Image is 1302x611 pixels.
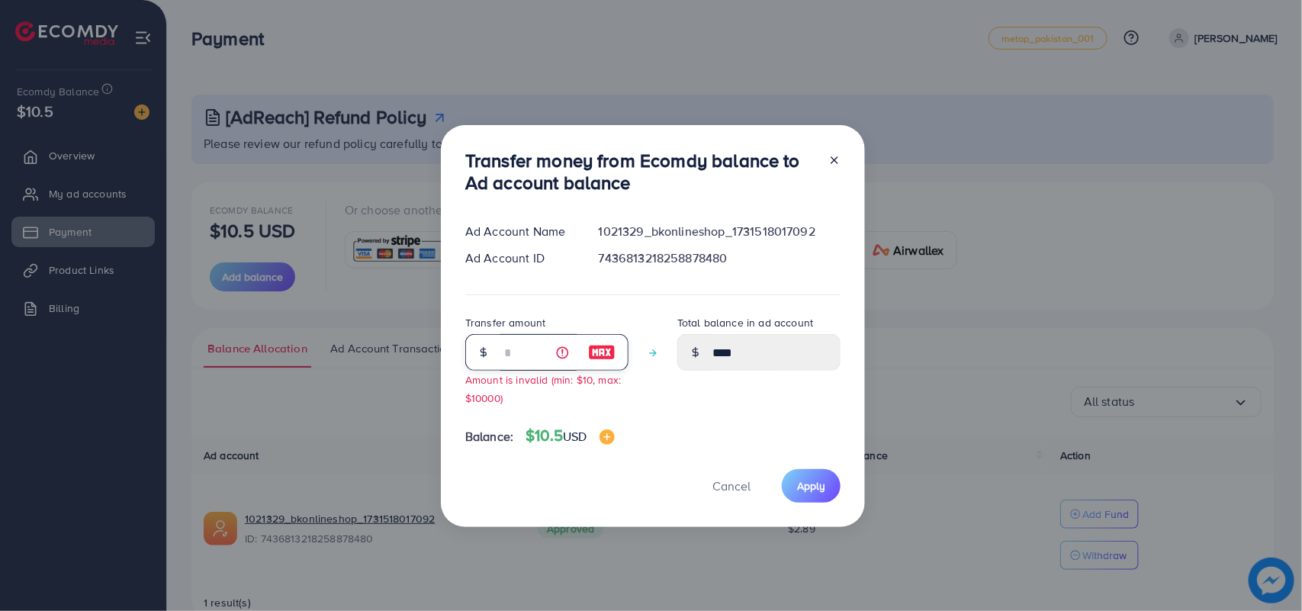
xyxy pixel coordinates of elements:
span: Apply [797,478,825,494]
button: Apply [782,469,841,502]
label: Transfer amount [465,315,545,330]
span: Cancel [712,478,751,494]
div: Ad Account Name [453,223,587,240]
img: image [588,343,616,362]
label: Total balance in ad account [677,315,813,330]
h4: $10.5 [526,426,614,445]
div: 7436813218258878480 [587,249,853,267]
span: Balance: [465,428,513,445]
small: Amount is invalid (min: $10, max: $10000) [465,372,621,404]
div: Ad Account ID [453,249,587,267]
span: USD [563,428,587,445]
div: 1021329_bkonlineshop_1731518017092 [587,223,853,240]
img: image [600,429,615,445]
button: Cancel [693,469,770,502]
h3: Transfer money from Ecomdy balance to Ad account balance [465,150,816,194]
